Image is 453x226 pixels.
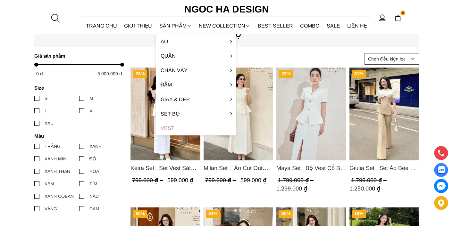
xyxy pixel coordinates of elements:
[34,53,120,59] h4: Giá sản phẩm
[34,133,120,139] h4: Màu
[195,17,254,34] a: NEW COLLECTION
[36,71,43,76] span: 0 ₫
[205,177,237,183] span: 799.000 ₫
[82,17,121,34] a: TRANG CHỦ
[89,193,99,200] div: NÂU
[156,107,236,121] a: Set Bộ
[276,164,346,173] a: Link to Maya Set_ Bộ Vest Cổ Bẻ Chân Váy Xẻ Màu Đen, Trắng BJ140
[203,68,273,160] img: Milan Set _ Áo Cut Out Tùng Không Tay Kết Hợp Chân Váy Xếp Ly A1080+CV139
[45,155,66,162] div: XANH MIN
[45,120,53,127] div: XXL
[434,163,448,177] a: Display image
[276,68,346,160] a: Product image - Maya Set_ Bộ Vest Cổ Bẻ Chân Váy Xẻ Màu Đen, Trắng BJ140
[89,95,93,102] div: M
[351,177,388,183] span: 1.799.000 ₫
[156,77,236,92] a: Đầm
[45,205,57,212] div: VÀNG
[89,107,95,114] div: XL
[89,143,102,150] div: XANH
[45,168,70,175] div: XANH THAN
[156,34,236,49] a: Áo
[130,68,200,160] img: Keira Set_ Set Vest Sát Nách Kết Hợp Chân Váy Bút Chì Mix Áo Khoác BJ141+ A1083
[203,164,273,173] span: Milan Set _ Áo Cut Out Tùng Không Tay Kết Hợp Chân Váy Xếp Ly A1080+CV139
[156,121,236,135] a: Vest
[132,177,164,183] span: 799.000 ₫
[240,177,266,183] span: 599.000 ₫
[34,85,120,91] h4: Size
[203,164,273,173] a: Link to Milan Set _ Áo Cut Out Tùng Không Tay Kết Hợp Chân Váy Xếp Ly A1080+CV139
[179,2,275,17] a: Ngoc Ha Design
[89,168,99,175] div: HOA
[349,185,380,192] span: 1.250.000 ₫
[434,179,448,193] a: messenger
[276,185,307,192] span: 1.299.000 ₫
[203,68,273,160] a: Product image - Milan Set _ Áo Cut Out Tùng Không Tay Kết Hợp Chân Váy Xếp Ly A1080+CV139
[254,17,297,34] a: BEST SELLER
[156,17,196,34] div: SẢN PHẨM
[344,17,371,34] a: LIÊN HỆ
[130,164,200,173] span: Keira Set_ Set Vest Sát Nách Kết Hợp Chân Váy Bút Chì Mix Áo Khoác BJ141+ A1083
[276,68,346,160] img: Maya Set_ Bộ Vest Cổ Bẻ Chân Váy Xẻ Màu Đen, Trắng BJ140
[45,193,74,200] div: XANH COBAN
[89,155,96,162] div: ĐỎ
[297,17,323,34] a: Combo
[130,164,200,173] a: Link to Keira Set_ Set Vest Sát Nách Kết Hợp Chân Váy Bút Chì Mix Áo Khoác BJ141+ A1083
[349,68,419,160] a: Product image - Giulia Set_ Set Áo Bee Mix Cổ Trắng Đính Cúc Quần Loe BQ014
[97,71,122,76] span: 3.000.000 ₫
[89,205,99,212] div: CAM
[156,49,236,63] a: Quần
[45,180,54,187] div: KEM
[89,180,97,187] div: TÍM
[167,177,193,183] span: 599.000 ₫
[130,68,200,160] a: Product image - Keira Set_ Set Vest Sát Nách Kết Hợp Chân Váy Bút Chì Mix Áo Khoác BJ141+ A1083
[323,17,344,34] a: SALE
[278,177,315,183] span: 1.799.000 ₫
[437,166,445,174] img: Display image
[156,92,236,107] a: Giày & Dép
[121,17,156,34] a: GIỚI THIỆU
[45,107,47,114] div: L
[276,164,346,173] span: Maya Set_ Bộ Vest Cổ Bẻ Chân Váy Xẻ Màu Đen, Trắng BJ140
[45,143,61,150] div: TRẮNG
[349,164,419,173] span: Giulia Set_ Set Áo Bee Mix Cổ Trắng Đính Cúc Quần Loe BQ014
[394,14,401,21] img: img-CART-ICON-ksit0nf1
[349,164,419,173] a: Link to Giulia Set_ Set Áo Bee Mix Cổ Trắng Đính Cúc Quần Loe BQ014
[400,11,406,16] span: 0
[156,63,236,77] a: Chân váy
[349,68,419,160] img: Giulia Set_ Set Áo Bee Mix Cổ Trắng Đính Cúc Quần Loe BQ014
[45,95,47,102] div: S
